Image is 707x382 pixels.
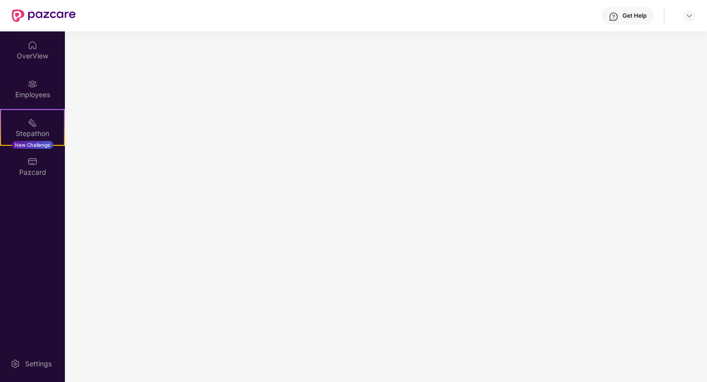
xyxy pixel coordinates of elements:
[10,359,20,369] img: svg+xml;base64,PHN2ZyBpZD0iU2V0dGluZy0yMHgyMCIgeG1sbnM9Imh0dHA6Ly93d3cudzMub3JnLzIwMDAvc3ZnIiB3aW...
[622,12,647,20] div: Get Help
[12,141,53,149] div: New Challenge
[1,129,64,138] div: Stepathon
[28,79,37,89] img: svg+xml;base64,PHN2ZyBpZD0iRW1wbG95ZWVzIiB4bWxucz0iaHR0cDovL3d3dy53My5vcmcvMjAwMC9zdmciIHdpZHRoPS...
[685,12,693,20] img: svg+xml;base64,PHN2ZyBpZD0iRHJvcGRvd24tMzJ4MzIiIHhtbG5zPSJodHRwOi8vd3d3LnczLm9yZy8yMDAwL3N2ZyIgd2...
[28,157,37,166] img: svg+xml;base64,PHN2ZyBpZD0iUGF6Y2FyZCIgeG1sbnM9Imh0dHA6Ly93d3cudzMub3JnLzIwMDAvc3ZnIiB3aWR0aD0iMj...
[12,9,76,22] img: New Pazcare Logo
[22,359,55,369] div: Settings
[28,118,37,128] img: svg+xml;base64,PHN2ZyB4bWxucz0iaHR0cDovL3d3dy53My5vcmcvMjAwMC9zdmciIHdpZHRoPSIyMSIgaGVpZ2h0PSIyMC...
[28,40,37,50] img: svg+xml;base64,PHN2ZyBpZD0iSG9tZSIgeG1sbnM9Imh0dHA6Ly93d3cudzMub3JnLzIwMDAvc3ZnIiB3aWR0aD0iMjAiIG...
[609,12,619,22] img: svg+xml;base64,PHN2ZyBpZD0iSGVscC0zMngzMiIgeG1sbnM9Imh0dHA6Ly93d3cudzMub3JnLzIwMDAvc3ZnIiB3aWR0aD...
